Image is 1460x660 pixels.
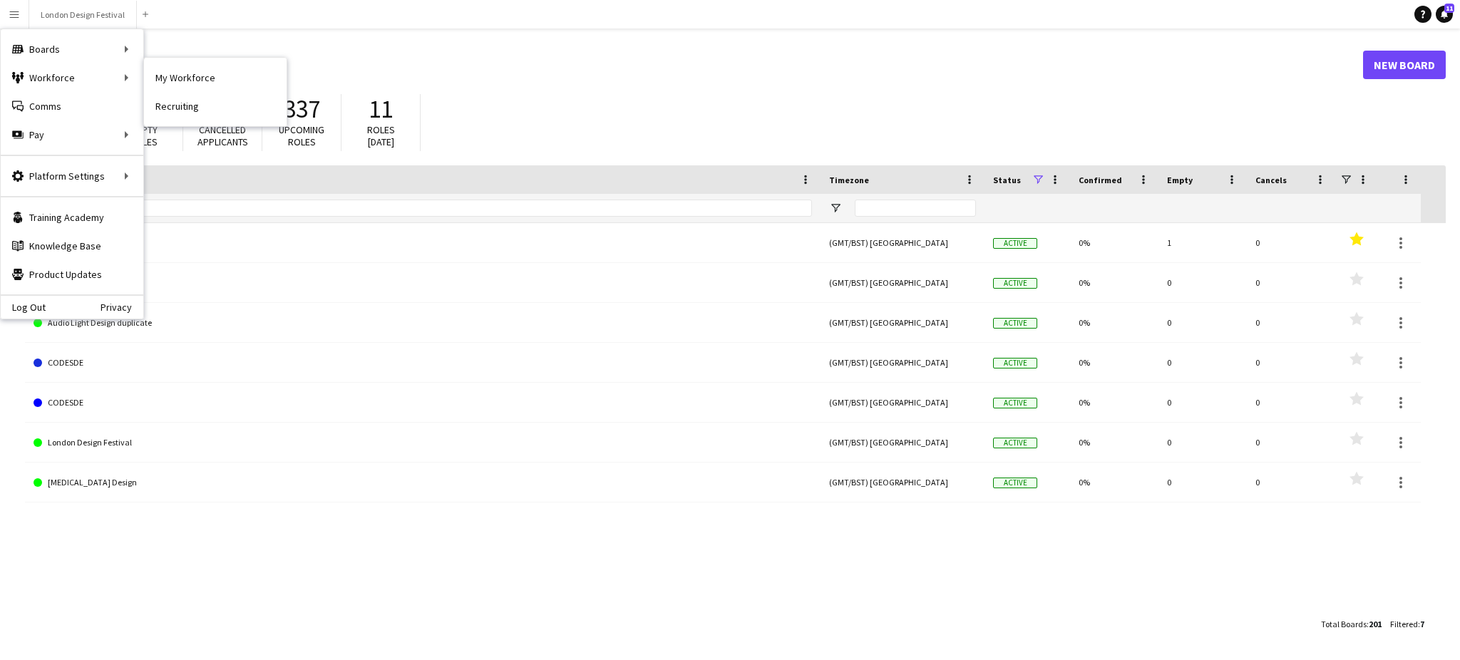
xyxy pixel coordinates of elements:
[1070,223,1158,262] div: 0%
[1158,463,1247,502] div: 0
[197,123,248,148] span: Cancelled applicants
[993,478,1037,488] span: Active
[144,92,287,120] a: Recruiting
[1436,6,1453,23] a: 11
[829,202,842,215] button: Open Filter Menu
[993,318,1037,329] span: Active
[821,263,985,302] div: (GMT/BST) [GEOGRAPHIC_DATA]
[821,463,985,502] div: (GMT/BST) [GEOGRAPHIC_DATA]
[1420,619,1424,629] span: 7
[1247,223,1335,262] div: 0
[1079,175,1122,185] span: Confirmed
[993,358,1037,368] span: Active
[34,463,812,502] a: [MEDICAL_DATA] Design
[1,260,143,289] a: Product Updates
[1247,423,1335,462] div: 0
[34,423,812,463] a: London Design Festival
[25,54,1363,76] h1: Boards
[855,200,976,217] input: Timezone Filter Input
[369,93,393,125] span: 11
[1247,343,1335,382] div: 0
[1070,463,1158,502] div: 0%
[821,223,985,262] div: (GMT/BST) [GEOGRAPHIC_DATA]
[1363,51,1446,79] a: New Board
[1,120,143,149] div: Pay
[34,263,812,303] a: Audio Light Design
[1,232,143,260] a: Knowledge Base
[101,301,143,313] a: Privacy
[1369,619,1382,629] span: 201
[1321,610,1382,638] div: :
[1158,223,1247,262] div: 1
[284,93,320,125] span: 337
[1,63,143,92] div: Workforce
[1158,383,1247,422] div: 0
[821,343,985,382] div: (GMT/BST) [GEOGRAPHIC_DATA]
[1255,175,1287,185] span: Cancels
[993,398,1037,408] span: Active
[144,63,287,92] a: My Workforce
[1,301,46,313] a: Log Out
[1247,383,1335,422] div: 0
[1,35,143,63] div: Boards
[1247,463,1335,502] div: 0
[34,303,812,343] a: Audio Light Design duplicate
[1070,303,1158,342] div: 0%
[1070,263,1158,302] div: 0%
[279,123,324,148] span: Upcoming roles
[1,92,143,120] a: Comms
[1247,303,1335,342] div: 0
[993,278,1037,289] span: Active
[1070,423,1158,462] div: 0%
[1390,610,1424,638] div: :
[1158,343,1247,382] div: 0
[1,162,143,190] div: Platform Settings
[59,200,812,217] input: Board name Filter Input
[821,303,985,342] div: (GMT/BST) [GEOGRAPHIC_DATA]
[367,123,395,148] span: Roles [DATE]
[1158,263,1247,302] div: 0
[993,175,1021,185] span: Status
[993,238,1037,249] span: Active
[34,383,812,423] a: CODESDE
[1070,343,1158,382] div: 0%
[821,383,985,422] div: (GMT/BST) [GEOGRAPHIC_DATA]
[829,175,869,185] span: Timezone
[34,223,812,263] a: VortekDesign
[993,438,1037,448] span: Active
[821,423,985,462] div: (GMT/BST) [GEOGRAPHIC_DATA]
[1390,619,1418,629] span: Filtered
[34,343,812,383] a: CODESDE
[1158,303,1247,342] div: 0
[29,1,137,29] button: London Design Festival
[1158,423,1247,462] div: 0
[1070,383,1158,422] div: 0%
[1167,175,1193,185] span: Empty
[1247,263,1335,302] div: 0
[1444,4,1454,13] span: 11
[1,203,143,232] a: Training Academy
[1321,619,1367,629] span: Total Boards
